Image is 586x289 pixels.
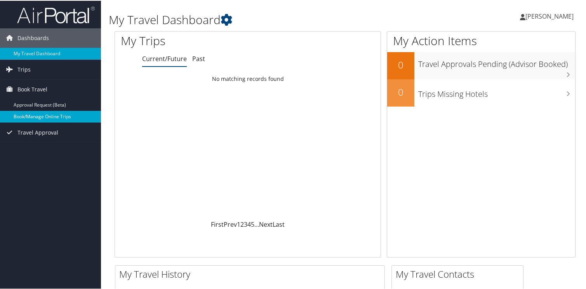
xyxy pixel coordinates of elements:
a: Next [259,219,273,228]
a: First [211,219,224,228]
h1: My Trips [121,32,264,48]
span: Dashboards [17,28,49,47]
h1: My Action Items [387,32,575,48]
a: 4 [247,219,251,228]
a: [PERSON_NAME] [520,4,581,27]
h1: My Travel Dashboard [109,11,424,27]
h2: 0 [387,85,414,98]
h2: My Travel Contacts [396,267,523,280]
span: Book Travel [17,79,47,98]
a: 5 [251,219,254,228]
a: 0Travel Approvals Pending (Advisor Booked) [387,51,575,79]
a: 2 [240,219,244,228]
h3: Trips Missing Hotels [418,84,575,99]
a: Past [192,54,205,62]
td: No matching records found [115,71,381,85]
a: Last [273,219,285,228]
h2: My Travel History [119,267,384,280]
span: Trips [17,59,31,79]
span: Travel Approval [17,122,58,142]
span: … [254,219,259,228]
a: Current/Future [142,54,187,62]
h3: Travel Approvals Pending (Advisor Booked) [418,54,575,69]
a: 1 [237,219,240,228]
img: airportal-logo.png [17,5,95,23]
a: 0Trips Missing Hotels [387,79,575,106]
span: [PERSON_NAME] [525,11,574,20]
h2: 0 [387,58,414,71]
a: 3 [244,219,247,228]
a: Prev [224,219,237,228]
